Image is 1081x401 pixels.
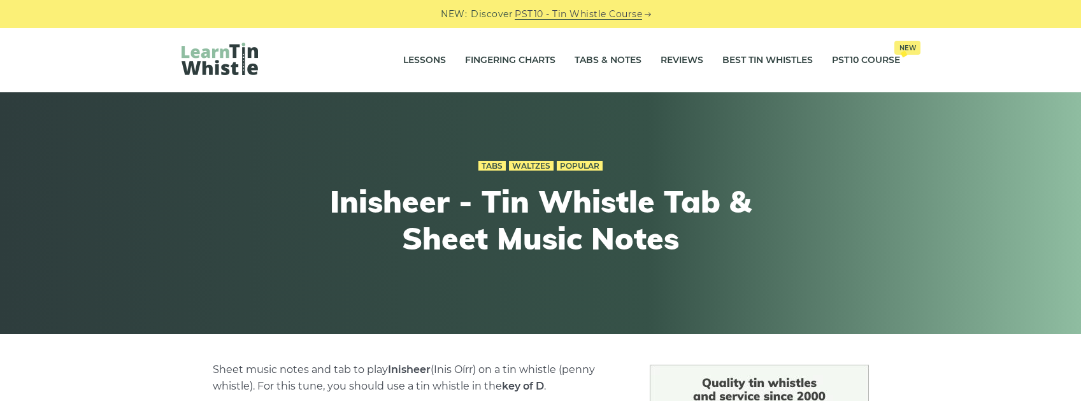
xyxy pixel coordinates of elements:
[182,43,258,75] img: LearnTinWhistle.com
[894,41,920,55] span: New
[509,161,554,171] a: Waltzes
[388,363,431,376] strong: Inisheer
[502,380,544,392] strong: key of D
[661,45,703,76] a: Reviews
[478,161,506,171] a: Tabs
[575,45,641,76] a: Tabs & Notes
[832,45,900,76] a: PST10 CourseNew
[213,362,619,395] p: Sheet music notes and tab to play (Inis Oírr) on a tin whistle (penny whistle). For this tune, yo...
[306,183,775,257] h1: Inisheer - Tin Whistle Tab & Sheet Music Notes
[557,161,603,171] a: Popular
[465,45,555,76] a: Fingering Charts
[722,45,813,76] a: Best Tin Whistles
[403,45,446,76] a: Lessons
